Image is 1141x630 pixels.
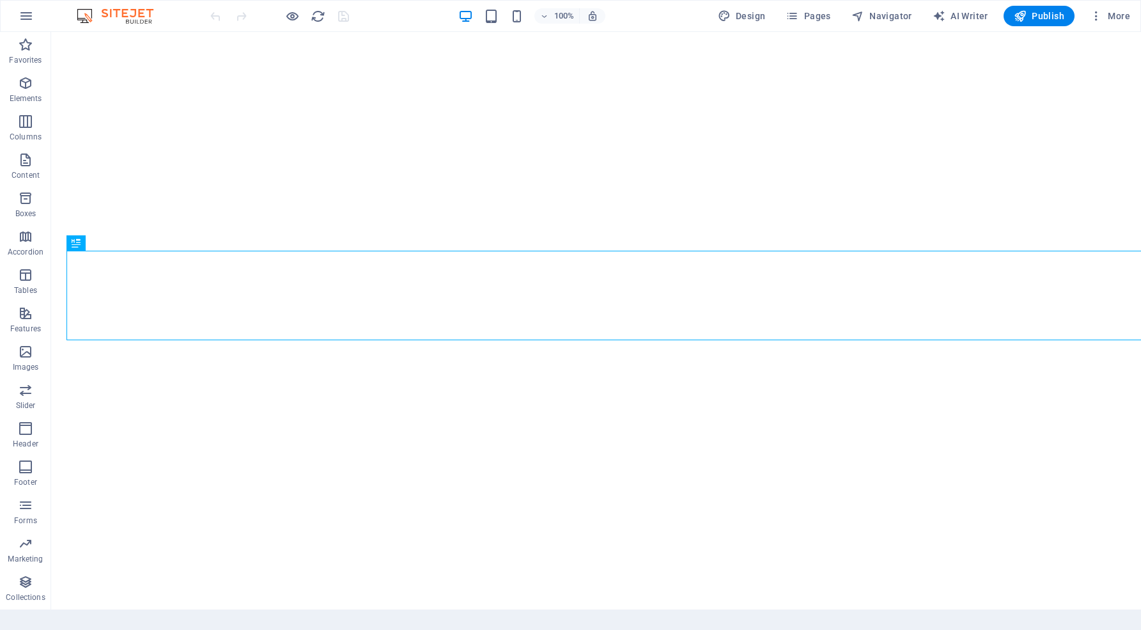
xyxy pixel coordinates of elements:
[554,8,574,24] h6: 100%
[16,400,36,411] p: Slider
[8,554,43,564] p: Marketing
[74,8,169,24] img: Editor Logo
[1085,6,1135,26] button: More
[1004,6,1075,26] button: Publish
[780,6,835,26] button: Pages
[14,285,37,295] p: Tables
[6,592,45,602] p: Collections
[311,9,325,24] i: Reload page
[10,93,42,104] p: Elements
[846,6,917,26] button: Navigator
[718,10,766,22] span: Design
[14,477,37,487] p: Footer
[587,10,598,22] i: On resize automatically adjust zoom level to fit chosen device.
[13,439,38,449] p: Header
[14,516,37,526] p: Forms
[933,10,988,22] span: AI Writer
[8,247,43,257] p: Accordion
[15,209,36,219] p: Boxes
[1014,10,1064,22] span: Publish
[928,6,993,26] button: AI Writer
[9,55,42,65] p: Favorites
[713,6,771,26] button: Design
[284,8,300,24] button: Click here to leave preview mode and continue editing
[10,132,42,142] p: Columns
[713,6,771,26] div: Design (Ctrl+Alt+Y)
[534,8,580,24] button: 100%
[1090,10,1130,22] span: More
[12,170,40,180] p: Content
[786,10,830,22] span: Pages
[851,10,912,22] span: Navigator
[13,362,39,372] p: Images
[310,8,325,24] button: reload
[10,324,41,334] p: Features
